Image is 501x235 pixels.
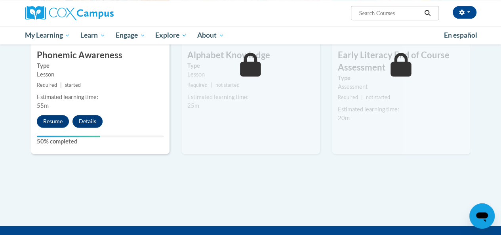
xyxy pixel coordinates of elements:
h3: Phonemic Awareness [31,49,170,61]
span: not started [366,94,390,100]
span: | [60,82,62,88]
iframe: Button to launch messaging window [469,203,495,229]
div: Main menu [19,26,482,44]
div: Lesson [37,70,164,79]
input: Search Courses [358,8,421,18]
a: My Learning [20,26,76,44]
button: Details [72,115,103,128]
span: About [197,31,224,40]
a: Cox Campus [25,6,168,20]
button: Search [421,8,433,18]
span: Learn [80,31,105,40]
label: Type [37,61,164,70]
h3: Alphabet Knowledge [181,49,320,61]
span: En español [444,31,477,39]
a: En español [439,27,482,44]
div: Estimated learning time: [187,93,314,101]
label: Type [187,61,314,70]
div: Lesson [187,70,314,79]
span: 25m [187,102,199,109]
img: Cox Campus [25,6,114,20]
a: Engage [110,26,150,44]
button: Resume [37,115,69,128]
span: Required [338,94,358,100]
span: My Learning [25,31,70,40]
span: 20m [338,115,350,121]
span: 55m [37,102,49,109]
span: | [211,82,212,88]
span: Required [37,82,57,88]
div: Assessment [338,82,465,91]
label: 50% completed [37,137,164,146]
a: About [192,26,229,44]
span: started [65,82,81,88]
span: | [361,94,363,100]
button: Account Settings [453,6,476,19]
label: Type [338,74,465,82]
h3: Early Literacy End of Course Assessment [332,49,471,74]
span: Explore [155,31,187,40]
span: Engage [116,31,145,40]
span: Required [187,82,208,88]
a: Learn [75,26,110,44]
div: Estimated learning time: [338,105,465,114]
span: not started [215,82,240,88]
div: Your progress [37,136,100,137]
a: Explore [150,26,192,44]
div: Estimated learning time: [37,93,164,101]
